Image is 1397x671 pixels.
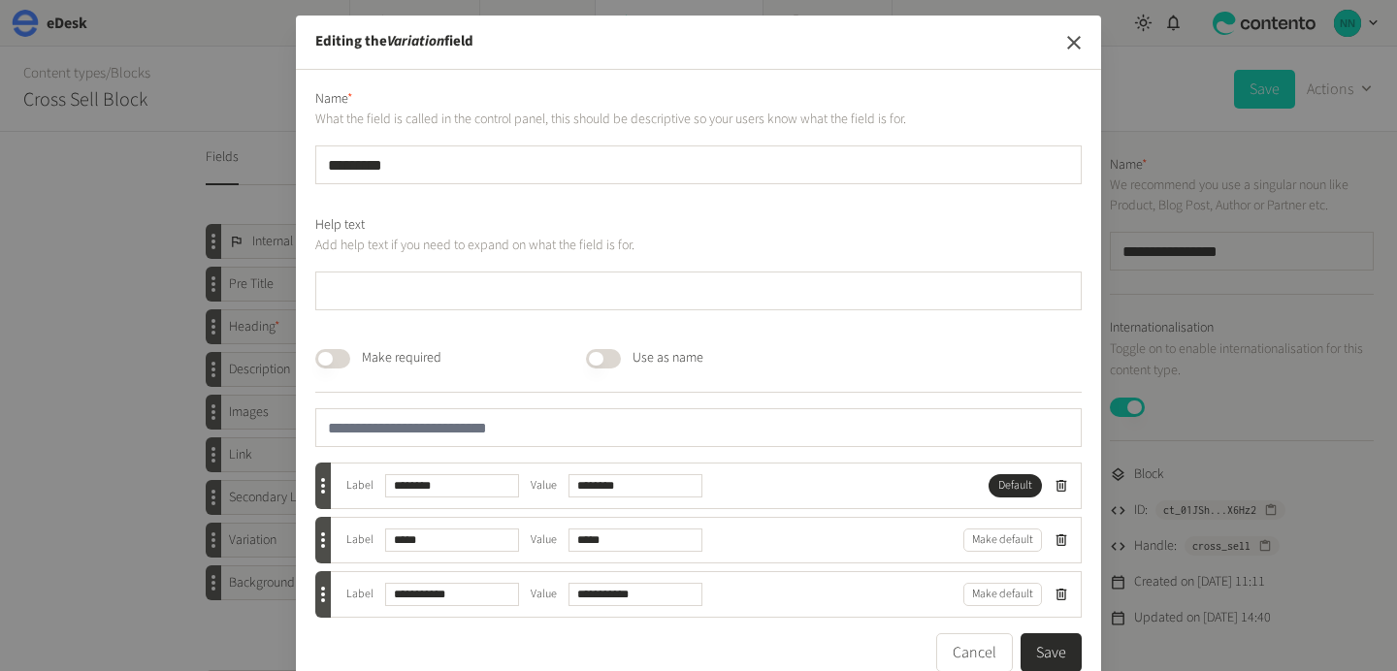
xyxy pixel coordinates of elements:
p: What the field is called in the control panel, this should be descriptive so your users know what... [315,110,1082,130]
label: Make required [362,348,441,368]
label: Value [531,531,557,549]
button: Make default [963,583,1042,606]
label: Label [346,531,374,549]
label: Help text [315,215,365,236]
em: Variation [387,31,444,51]
label: Label [346,586,374,603]
h2: Editing the field [315,31,473,53]
label: Name [315,89,353,110]
label: Use as name [633,348,703,368]
button: Make default [963,528,1042,552]
span: Default [989,474,1042,497]
label: Value [531,477,557,495]
p: Add help text if you need to expand on what the field is for. [315,236,1082,256]
label: Value [531,586,557,603]
label: Label [346,477,374,495]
